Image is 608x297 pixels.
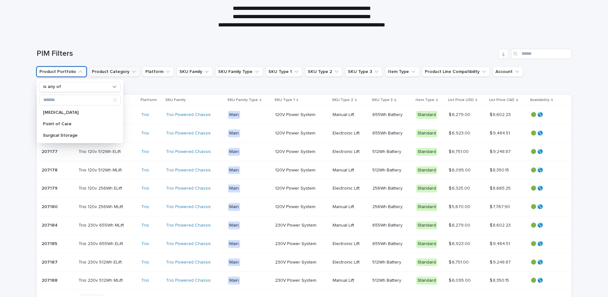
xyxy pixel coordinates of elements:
button: SKU Family [176,67,213,77]
p: 230V Power System [275,278,328,283]
a: Trio Powered Chassis [166,168,211,173]
p: Trio 120v 512Wh ELift [79,148,122,155]
tr: 207185207185 Trio 230v 655Wh ELiftTrio 230v 655Wh ELift Trio Trio Powered Chassis Main230V Power ... [37,235,572,253]
button: Item Type [385,67,419,77]
p: List Price USD [448,97,474,104]
tr: 207188207188 Trio 230v 512Wh MLiftTrio 230v 512Wh MLift Trio Trio Powered Chassis Main230V Power ... [37,272,572,290]
tr: 207177207177 Trio 120v 512Wh ELiftTrio 120v 512Wh ELift Trio Trio Powered Chassis Main120V Power ... [37,142,572,161]
a: Trio Powered Chassis [166,112,211,118]
button: Product Category [89,67,140,77]
p: 120V Power System [275,131,328,136]
p: 120V Power System [275,204,328,210]
p: Trio 120v 256Wh ELift [79,185,123,191]
a: Trio [141,149,149,155]
p: 207185 [42,240,59,247]
button: Product Line Compatibility [422,67,490,77]
p: SKU Family [165,97,186,104]
a: Trio [141,186,149,191]
p: SKU Type 2 [332,97,353,104]
p: Availability [530,97,549,104]
p: 512Wh Battery [372,149,411,155]
div: Standard [416,240,437,248]
div: Standard [416,221,437,229]
a: Trio Powered Chassis [166,204,211,210]
p: Point of Care [43,122,110,126]
p: $ 6,279.00 [449,111,472,118]
p: $ 6,751.00 [449,148,470,155]
button: Account [493,67,523,77]
p: SKU Type 3 [372,97,393,104]
p: $ 9,248.87 [490,258,512,265]
p: 655Wh Battery [372,131,411,136]
p: 🟢 🌎 [531,131,562,136]
div: Standard [416,129,437,137]
h1: PIM Filters [37,49,496,58]
p: Manual Lift [333,112,367,118]
p: $ 6,923.00 [449,129,472,136]
p: Item Type [416,97,434,104]
p: SKU Type 1 [274,97,295,104]
p: $ 6,751.00 [449,258,470,265]
div: Search [39,95,121,105]
p: $ 6,325.00 [449,185,471,191]
tr: 207178207178 Trio 120v 512Wh MLiftTrio 120v 512Wh MLift Trio Trio Powered Chassis Main120V Power ... [37,161,572,179]
p: Manual Lift [333,168,367,173]
div: Main [228,203,240,211]
p: $ 7,767.90 [490,203,511,210]
input: Search [39,95,120,105]
a: Trio [141,168,149,173]
p: Platform [141,97,157,104]
button: Product Portfolio [37,67,86,77]
p: $ 8,665.25 [490,185,512,191]
button: SKU Family Type [215,67,263,77]
p: $ 6,923.00 [449,240,472,247]
p: 655Wh Battery [372,112,411,118]
p: Trio 230v 512Wh ELift [79,258,123,265]
p: 207179 [42,185,59,191]
p: Trio 230v 655Wh ELift [79,240,124,247]
button: SKU Type 1 [266,67,302,77]
p: 207180 [42,203,59,210]
p: 🟢 🌎 [531,241,562,247]
div: Main [228,166,240,174]
p: 🟢 🌎 [531,278,562,283]
div: Main [228,240,240,248]
div: Main [228,185,240,192]
a: Trio Powered Chassis [166,149,211,155]
p: 🟢 🌎 [531,186,562,191]
div: Standard [416,203,437,211]
p: $ 8,602.23 [490,111,512,118]
a: Trio [141,278,149,283]
p: 256Wh Battery [372,186,411,191]
a: Trio Powered Chassis [166,186,211,191]
div: Standard [416,111,437,119]
div: Standard [416,277,437,285]
p: Trio 120v 512Wh MLift [79,166,123,173]
a: Trio Powered Chassis [166,131,211,136]
p: 655Wh Battery [372,241,411,247]
p: Trio 230v 512Wh MLift [79,277,124,283]
p: 🟢 🌎 [531,112,562,118]
p: 512Wh Battery [372,168,411,173]
p: 120V Power System [275,186,328,191]
p: List Price CAD [489,97,515,104]
div: Main [228,111,240,119]
p: 120V Power System [275,149,328,155]
p: SKU Family Type [227,97,258,104]
div: Main [228,148,240,156]
p: Electronic Lift [333,241,367,247]
a: Trio [141,241,149,247]
p: $ 6,095.00 [449,277,472,283]
div: Standard [416,185,437,192]
p: 230V Power System [275,241,328,247]
a: Trio Powered Chassis [166,241,211,247]
a: Trio [141,204,149,210]
a: Trio [141,131,149,136]
div: Standard [416,148,437,156]
p: Manual Lift [333,204,367,210]
p: Manual Lift [333,278,367,283]
tr: 207184207184 Trio 230v 655Wh MLiftTrio 230v 655Wh MLift Trio Trio Powered Chassis Main230V Power ... [37,216,572,235]
p: 230V Power System [275,223,328,228]
p: $ 9,484.51 [490,129,511,136]
p: [MEDICAL_DATA] [43,110,110,115]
